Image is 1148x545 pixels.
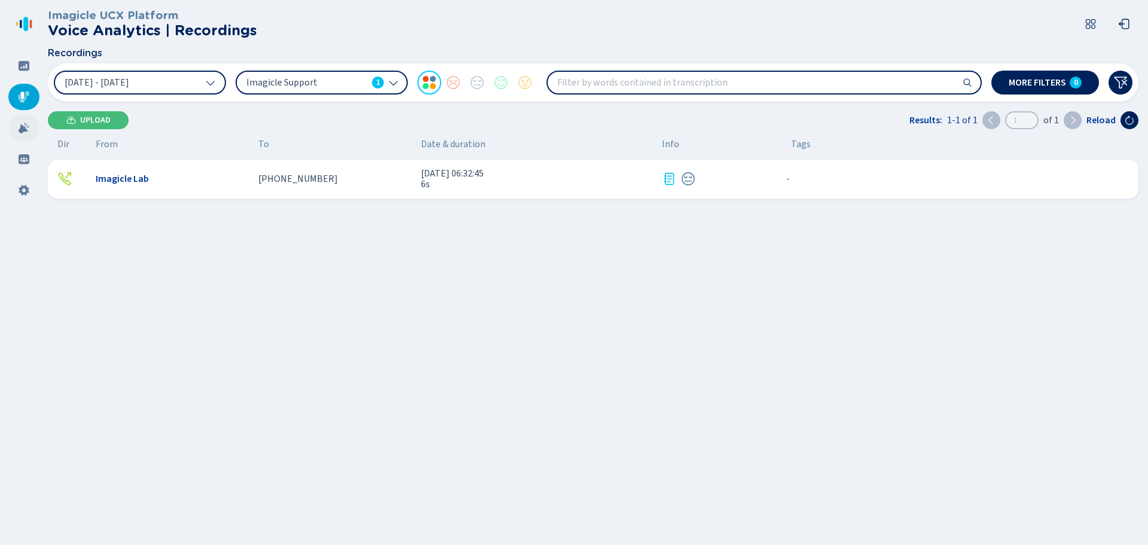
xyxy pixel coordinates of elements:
[421,139,652,150] span: Date & duration
[57,172,72,186] svg: telephone-outbound
[8,146,39,172] div: Groups
[421,168,652,179] span: [DATE] 06:32:45
[662,172,676,186] svg: journal-text
[48,111,129,129] button: Upload
[662,139,679,150] span: Info
[376,77,380,89] span: 1
[681,172,695,186] div: Neutral sentiment
[96,173,149,184] span: Imagicle Lab
[18,122,30,134] svg: alarm-filled
[991,71,1099,95] button: More filters0
[982,111,1000,129] button: Previous page
[1009,78,1066,87] span: More filters
[18,91,30,103] svg: mic-fill
[66,115,76,125] svg: cloud-upload
[421,179,652,190] span: 6s
[57,139,69,150] span: Dir
[8,53,39,79] div: Dashboard
[1068,115,1077,125] svg: chevron-right
[1125,115,1134,125] svg: arrow-clockwise
[791,139,811,150] span: Tags
[1118,18,1130,30] svg: box-arrow-left
[548,72,981,93] input: Filter by words contained in transcription
[48,22,257,39] h2: Voice Analytics | Recordings
[909,115,942,126] span: Results:
[48,9,257,22] h3: Imagicle UCX Platform
[96,139,118,150] span: From
[681,172,695,186] svg: icon-emoji-neutral
[1109,71,1132,95] button: Clear filters
[80,115,111,125] span: Upload
[206,78,215,87] svg: chevron-down
[8,115,39,141] div: Alarms
[1064,111,1082,129] button: Next page
[18,153,30,165] svg: groups-filled
[1120,111,1138,129] button: Reload the current page
[662,172,676,186] div: Transcription available
[389,78,398,87] svg: chevron-down
[1113,75,1128,90] svg: funnel-disabled
[246,76,367,89] span: Imagicle Support
[8,177,39,203] div: Settings
[1043,115,1059,126] span: of 1
[1074,78,1078,87] span: 0
[65,78,129,87] span: [DATE] - [DATE]
[8,84,39,110] div: Recordings
[963,78,972,87] svg: search
[258,173,338,184] span: [PHONE_NUMBER]
[947,115,978,126] span: 1-1 of 1
[57,172,72,186] div: Outgoing call
[258,139,269,150] span: To
[987,115,996,125] svg: chevron-left
[786,173,790,184] span: No tags assigned
[18,60,30,72] svg: dashboard-filled
[54,71,226,95] button: [DATE] - [DATE]
[1086,115,1116,126] span: Reload
[48,48,102,59] span: Recordings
